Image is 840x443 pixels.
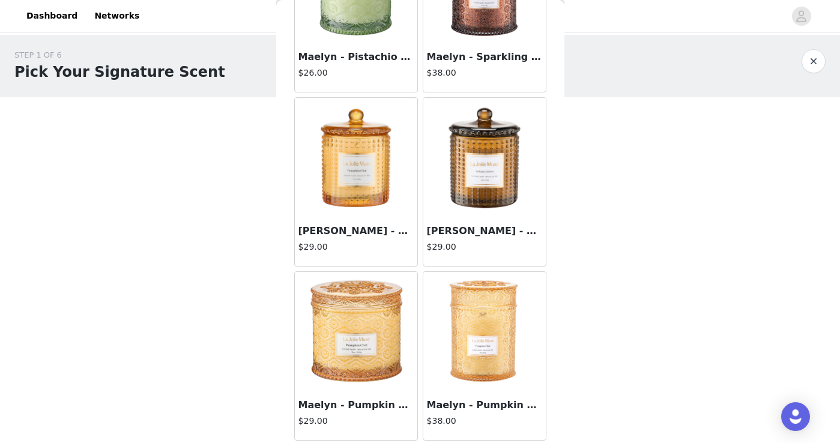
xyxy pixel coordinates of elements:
h4: $38.00 [427,67,542,79]
div: avatar [796,7,807,26]
img: Maelyn - Pumpkin Chai 12oz Candle [296,272,416,392]
h4: $29.00 [298,415,414,427]
h4: $29.00 [298,241,414,253]
div: STEP 1 OF 6 [14,49,225,61]
h3: Maelyn - Pistachio Macaron 6oz Candle [298,50,414,64]
img: Marvella - Pumpkin Chai 10oz Candle [296,98,416,218]
h4: $29.00 [427,241,542,253]
a: Networks [87,2,147,29]
div: Open Intercom Messenger [781,402,810,431]
h1: Pick Your Signature Scent [14,61,225,83]
h3: Maelyn - Pumpkin Chai 19oz Candle [427,398,542,412]
h4: $26.00 [298,67,414,79]
h3: [PERSON_NAME] - Sahara Ambre 10oz Candle [427,224,542,238]
a: Dashboard [19,2,85,29]
h4: $38.00 [427,415,542,427]
img: Maelyn - Pumpkin Chai 19oz Candle [425,272,545,392]
h3: Maelyn - Pumpkin Chai 12oz Candle [298,398,414,412]
h3: [PERSON_NAME] - Pumpkin Chai 10oz Candle [298,224,414,238]
img: Marvella - Sahara Ambre 10oz Candle [425,98,545,218]
h3: Maelyn - Sparkling Cider Mule 19oz Candle [427,50,542,64]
